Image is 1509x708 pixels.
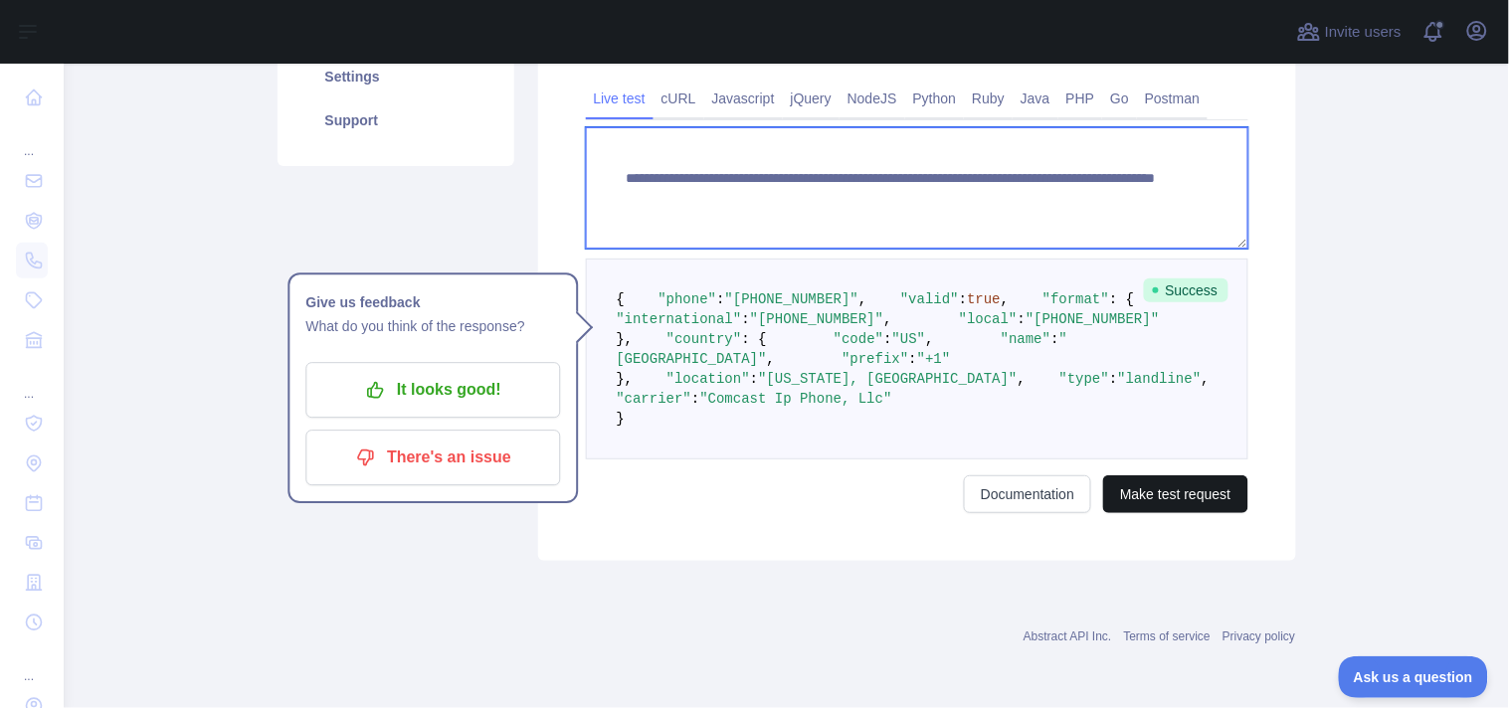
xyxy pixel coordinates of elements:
span: "valid" [900,291,959,307]
span: : [742,311,750,327]
span: "[PHONE_NUMBER]" [725,291,858,307]
a: Go [1102,83,1137,114]
span: : [883,331,891,347]
a: NodeJS [840,83,905,114]
span: }, [617,371,634,387]
span: "+1" [917,351,951,367]
p: What do you think of the response? [305,315,560,339]
span: "country" [666,331,742,347]
a: Terms of service [1124,629,1211,643]
a: Documentation [964,475,1091,513]
span: , [858,291,866,307]
span: : [691,391,699,407]
span: "phone" [659,291,717,307]
span: "type" [1059,371,1109,387]
span: : { [1109,291,1134,307]
div: ... [16,119,48,159]
span: { [617,291,625,307]
a: Python [905,83,965,114]
span: : [1050,331,1058,347]
p: It looks good! [320,374,545,408]
span: "code" [834,331,883,347]
span: "local" [959,311,1018,327]
a: Settings [301,55,490,98]
span: : [959,291,967,307]
span: , [883,311,891,327]
span: "location" [666,371,750,387]
div: ... [16,362,48,402]
span: "[US_STATE], [GEOGRAPHIC_DATA]" [758,371,1017,387]
span: }, [617,331,634,347]
span: , [1001,291,1009,307]
span: "[PHONE_NUMBER]" [1026,311,1159,327]
h1: Give us feedback [305,291,560,315]
iframe: Toggle Customer Support [1339,656,1489,698]
span: Success [1144,278,1228,302]
span: : [750,371,758,387]
a: Javascript [704,83,783,114]
p: There's an issue [320,442,545,475]
span: , [925,331,933,347]
span: "[PHONE_NUMBER]" [750,311,883,327]
button: It looks good! [305,363,560,419]
span: "prefix" [842,351,908,367]
a: Java [1013,83,1058,114]
span: true [967,291,1001,307]
span: "carrier" [617,391,692,407]
span: : [1018,311,1026,327]
a: Postman [1137,83,1208,114]
span: , [767,351,775,367]
span: } [617,411,625,427]
a: PHP [1058,83,1103,114]
div: ... [16,644,48,684]
span: , [1202,371,1210,387]
a: jQuery [783,83,840,114]
span: Invite users [1325,21,1402,44]
span: : [1109,371,1117,387]
a: Live test [586,83,654,114]
span: "Comcast Ip Phone, Llc" [700,391,892,407]
a: Support [301,98,490,142]
a: Ruby [964,83,1013,114]
span: : [716,291,724,307]
span: "international" [617,311,742,327]
span: : { [742,331,767,347]
span: "landline" [1118,371,1202,387]
a: Privacy policy [1223,629,1295,643]
span: "name" [1001,331,1050,347]
span: , [1018,371,1026,387]
span: : [909,351,917,367]
a: cURL [654,83,704,114]
span: "US" [892,331,926,347]
button: There's an issue [305,431,560,486]
a: Abstract API Inc. [1024,629,1112,643]
span: "format" [1042,291,1109,307]
button: Make test request [1103,475,1247,513]
button: Invite users [1293,16,1406,48]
